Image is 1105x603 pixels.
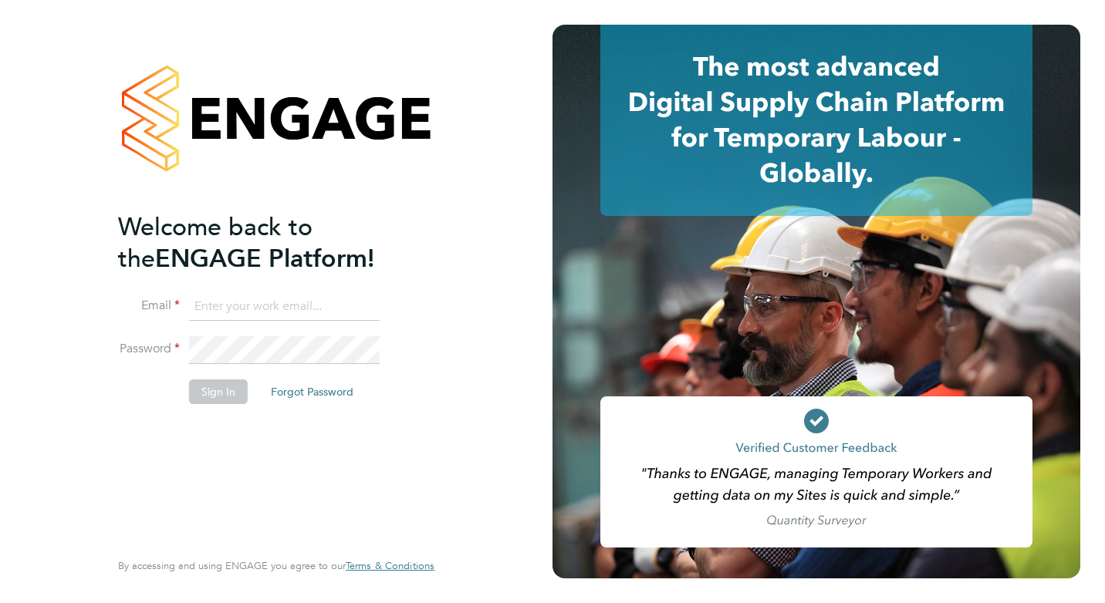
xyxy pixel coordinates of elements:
h2: ENGAGE Platform! [118,211,419,275]
button: Forgot Password [259,379,366,404]
span: Welcome back to the [118,212,313,274]
label: Email [118,298,180,314]
button: Sign In [189,379,248,404]
input: Enter your work email... [189,293,380,321]
span: By accessing and using ENGAGE you agree to our [118,559,434,572]
span: Terms & Conditions [346,559,434,572]
label: Password [118,341,180,357]
a: Terms & Conditions [346,560,434,572]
